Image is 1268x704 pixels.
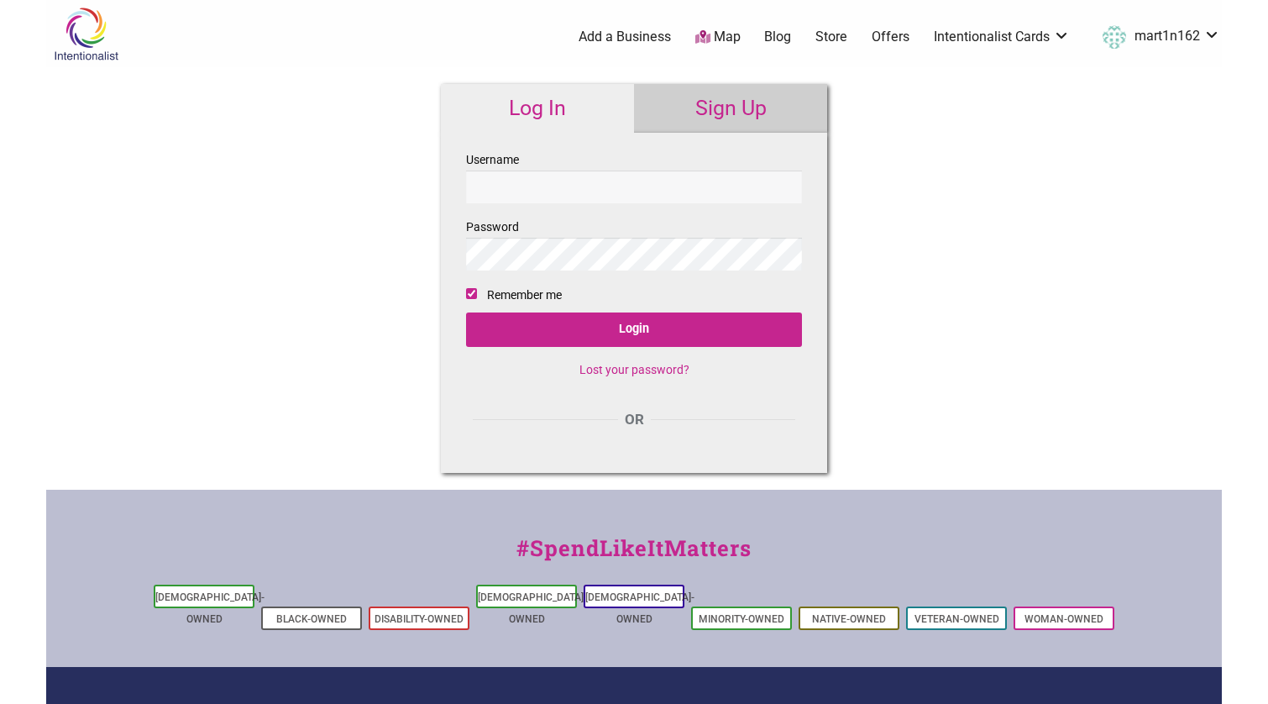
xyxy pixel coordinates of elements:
a: Intentionalist Cards [934,28,1070,46]
a: [DEMOGRAPHIC_DATA]-Owned [478,591,587,625]
a: Map [695,28,741,47]
div: #SpendLikeItMatters [46,532,1222,581]
a: [DEMOGRAPHIC_DATA]-Owned [155,591,265,625]
a: Veteran-Owned [914,613,999,625]
input: Login [466,313,802,347]
a: Sign Up [634,84,827,133]
a: mart1n162 [1094,22,1220,52]
img: Intentionalist [46,7,126,61]
label: Password [466,217,802,271]
a: Add a Business [579,28,671,46]
label: Username [466,150,802,203]
a: Offers [872,28,909,46]
a: Native-Owned [812,613,886,625]
input: Password [466,238,802,271]
a: Log In [441,84,634,133]
a: [DEMOGRAPHIC_DATA]-Owned [585,591,694,625]
a: Disability-Owned [375,613,464,625]
input: Username [466,171,802,203]
a: Woman-Owned [1024,613,1103,625]
div: OR [466,409,802,431]
label: Remember me [487,285,562,306]
a: Blog [764,28,791,46]
a: Store [815,28,847,46]
a: Black-Owned [276,613,347,625]
a: Minority-Owned [699,613,784,625]
a: Lost your password? [579,363,689,376]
